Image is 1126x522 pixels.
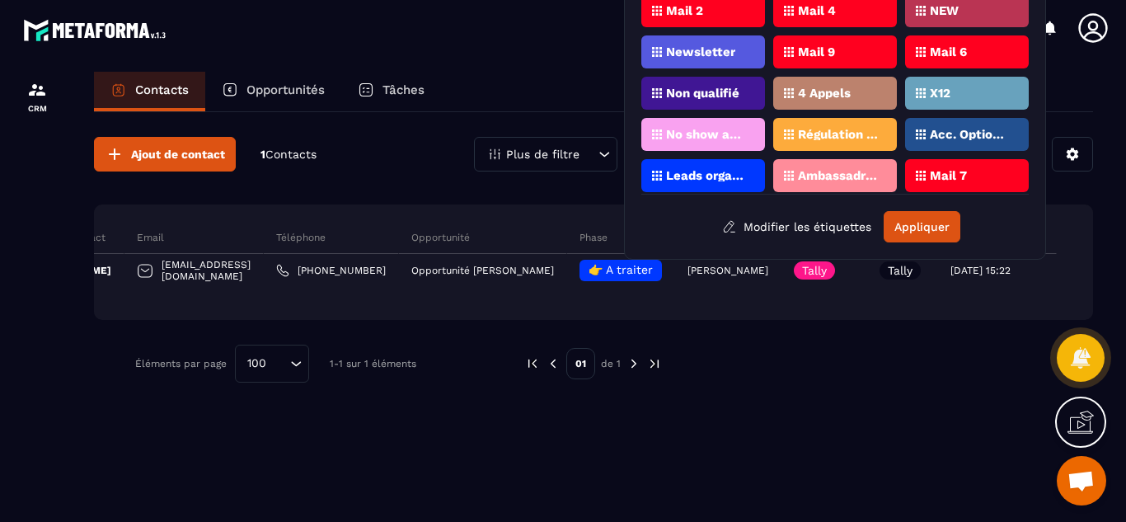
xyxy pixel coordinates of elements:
p: Régulation en cours [798,129,878,140]
span: 100 [242,355,272,373]
input: Search for option [272,355,286,373]
p: Mail 2 [666,5,703,16]
p: Ambassadrice [798,170,878,181]
p: Opportunité [411,231,470,244]
p: X12 [930,87,950,99]
img: next [647,356,662,371]
p: Contacts [135,82,189,97]
p: Téléphone [276,231,326,244]
p: Tally [888,265,913,276]
span: 👉 A traiter [589,263,653,276]
p: 01 [566,348,595,379]
p: Email [137,231,164,244]
span: Ajout de contact [131,146,225,162]
p: Opportunités [246,82,325,97]
p: Tâches [382,82,425,97]
p: de 1 [601,357,621,370]
p: Mail 9 [798,46,835,58]
p: Acc. Option 2 [930,129,1010,140]
p: Non qualifié [666,87,739,99]
div: Ouvrir le chat [1057,456,1106,506]
a: formationformationCRM [4,68,70,125]
img: formation [27,80,47,100]
img: prev [525,356,540,371]
img: prev [546,356,561,371]
p: No show appel stratégique [666,129,746,140]
p: Mail 6 [930,46,967,58]
a: Contacts [94,72,205,111]
p: Mail 4 [798,5,836,16]
button: Ajout de contact [94,137,236,172]
p: Mail 7 [930,170,967,181]
p: Phase [579,231,608,244]
img: logo [23,15,171,45]
p: Plus de filtre [506,148,579,160]
div: Search for option [235,345,309,383]
p: Éléments par page [135,358,227,369]
p: [DATE] 15:22 [950,265,1011,276]
p: NEW [930,5,959,16]
p: Leads organique [666,170,746,181]
p: 1-1 sur 1 éléments [330,358,416,369]
button: Modifier les étiquettes [710,212,884,242]
span: Contacts [265,148,317,161]
a: [PHONE_NUMBER] [276,264,386,277]
p: Newsletter [666,46,735,58]
button: Appliquer [884,211,960,242]
p: Tally [802,265,827,276]
a: Tâches [341,72,441,111]
a: Opportunités [205,72,341,111]
p: [PERSON_NAME] [687,265,768,276]
p: 4 Appels [798,87,851,99]
p: CRM [4,104,70,113]
p: 1 [260,147,317,162]
p: Opportunité [PERSON_NAME] [411,265,554,276]
img: next [626,356,641,371]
